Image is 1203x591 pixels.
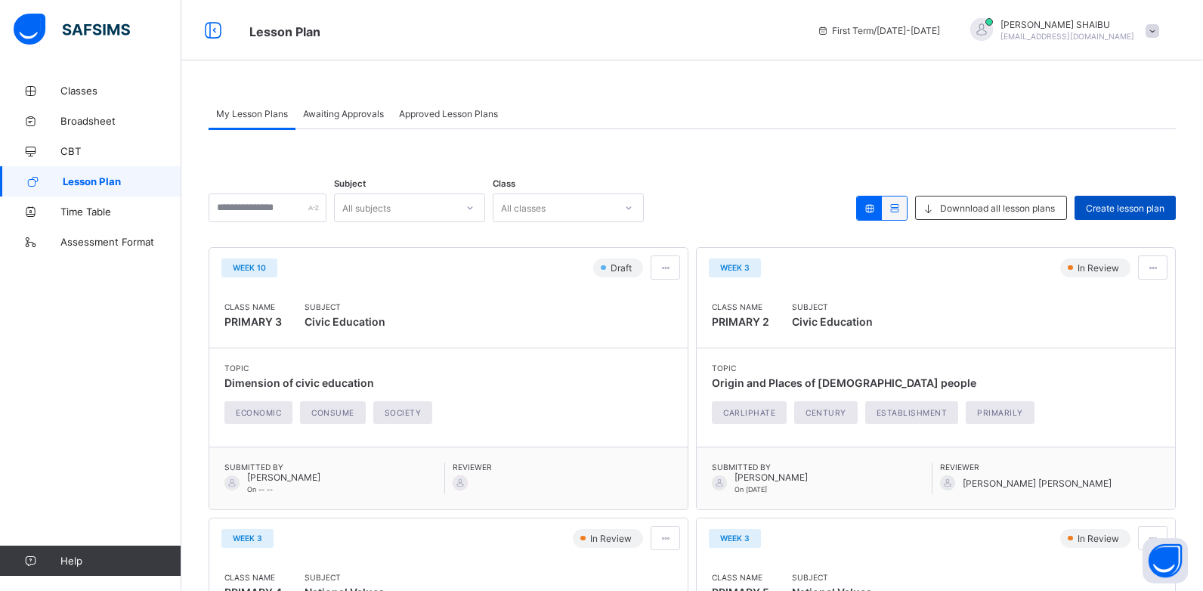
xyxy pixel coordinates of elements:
[955,18,1167,43] div: HABIBSHAIBU
[723,408,775,417] span: Carliphate
[963,478,1112,489] span: [PERSON_NAME] [PERSON_NAME]
[305,302,385,311] span: Subject
[305,573,385,582] span: Subject
[940,463,1161,472] span: Reviewer
[940,203,1055,214] span: Downnload all lesson plans
[247,472,320,483] span: [PERSON_NAME]
[712,302,769,311] span: Class Name
[1076,262,1124,274] span: In Review
[233,534,262,543] span: Week 3
[303,108,384,119] span: Awaiting Approvals
[216,108,288,119] span: My Lesson Plans
[236,408,281,417] span: economic
[399,108,498,119] span: Approved Lesson Plans
[877,408,948,417] span: Establishment
[1143,538,1188,583] button: Open asap
[311,408,354,417] span: consume
[609,262,636,274] span: Draft
[1000,32,1134,41] span: [EMAIL_ADDRESS][DOMAIN_NAME]
[385,408,422,417] span: society
[977,408,1023,417] span: Primarily
[60,115,181,127] span: Broadsheet
[60,236,181,248] span: Assessment Format
[342,193,391,222] div: All subjects
[305,311,385,333] span: Civic Education
[224,463,444,472] span: Submitted By
[453,463,673,472] span: Reviewer
[806,408,846,417] span: Century
[60,555,181,567] span: Help
[712,364,1042,373] span: Topic
[817,25,940,36] span: session/term information
[224,315,282,328] span: PRIMARY 3
[224,376,374,389] span: Dimension of civic education
[233,263,266,272] span: WEEK 10
[14,14,130,45] img: safsims
[1076,533,1124,544] span: In Review
[712,315,769,328] span: PRIMARY 2
[734,472,808,483] span: [PERSON_NAME]
[720,263,750,272] span: Week 3
[712,573,769,582] span: Class Name
[249,24,320,39] span: Lesson Plan
[247,485,273,494] span: On -- --
[589,533,636,544] span: In Review
[224,302,282,311] span: Class Name
[501,193,546,222] div: All classes
[334,178,366,189] span: Subject
[60,85,181,97] span: Classes
[60,206,181,218] span: Time Table
[792,302,873,311] span: Subject
[712,376,976,389] span: Origin and Places of [DEMOGRAPHIC_DATA] people
[1086,203,1164,214] span: Create lesson plan
[1000,19,1134,30] span: [PERSON_NAME] SHAIBU
[63,175,181,187] span: Lesson Plan
[493,178,515,189] span: Class
[720,534,750,543] span: Week 3
[224,573,282,582] span: Class Name
[712,463,932,472] span: Submitted By
[734,485,767,494] span: On [DATE]
[60,145,181,157] span: CBT
[792,573,872,582] span: Subject
[224,364,440,373] span: Topic
[792,311,873,333] span: Civic Education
